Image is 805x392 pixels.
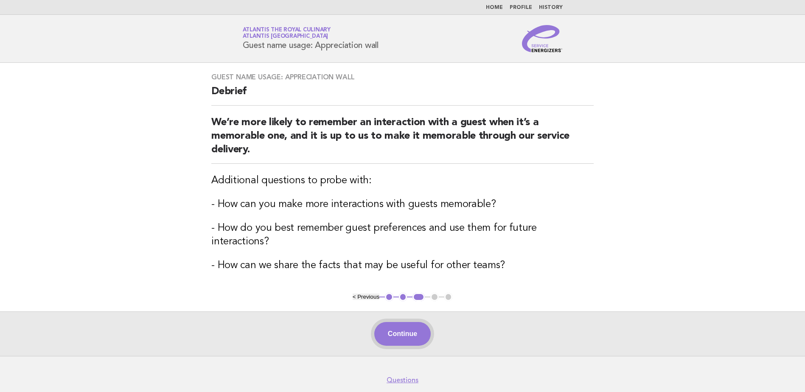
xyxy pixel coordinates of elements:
[211,73,594,81] h3: Guest name usage: Appreciation wall
[522,25,563,52] img: Service Energizers
[353,294,379,300] button: < Previous
[399,293,407,301] button: 2
[211,85,594,106] h2: Debrief
[412,293,425,301] button: 3
[387,376,418,384] a: Questions
[374,322,431,346] button: Continue
[243,28,379,50] h1: Guest name usage: Appreciation wall
[243,27,331,39] a: Atlantis the Royal CulinaryAtlantis [GEOGRAPHIC_DATA]
[211,198,594,211] h3: - How can you make more interactions with guests memorable?
[486,5,503,10] a: Home
[510,5,532,10] a: Profile
[211,221,594,249] h3: - How do you best remember guest preferences and use them for future interactions?
[211,174,594,188] h3: Additional questions to probe with:
[385,293,393,301] button: 1
[211,259,594,272] h3: - How can we share the facts that may be useful for other teams?
[211,116,594,164] h2: We’re more likely to remember an interaction with a guest when it’s a memorable one, and it is up...
[539,5,563,10] a: History
[243,34,328,39] span: Atlantis [GEOGRAPHIC_DATA]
